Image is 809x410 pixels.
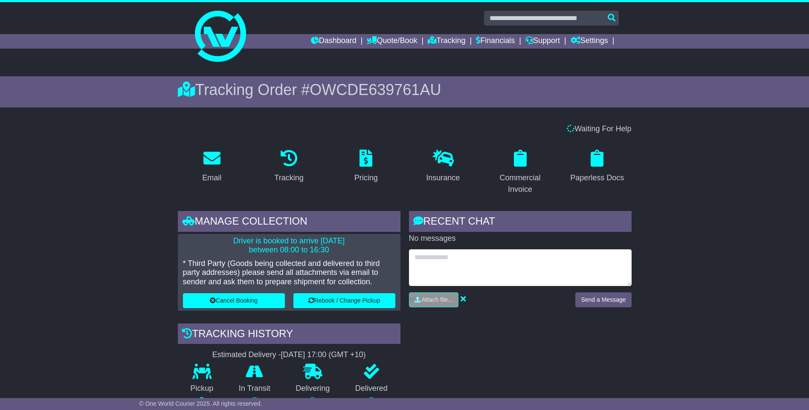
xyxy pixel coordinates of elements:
[570,172,624,184] div: Paperless Docs
[342,384,400,393] p: Delivered
[226,384,283,393] p: In Transit
[178,384,226,393] p: Pickup
[178,211,400,234] div: Manage collection
[367,34,417,49] a: Quote/Book
[354,172,378,184] div: Pricing
[274,172,303,184] div: Tracking
[139,400,262,407] span: © One World Courier 2025. All rights reserved.
[183,259,395,287] p: * Third Party (Goods being collected and delivered to third party addresses) please send all atta...
[310,81,441,98] span: OWCDE639761AU
[197,147,227,187] a: Email
[476,34,515,49] a: Financials
[183,293,285,308] button: Cancel Booking
[293,293,395,308] button: Rebook / Change Pickup
[178,350,400,360] div: Estimated Delivery -
[575,292,631,307] button: Send a Message
[202,172,221,184] div: Email
[178,323,400,346] div: Tracking history
[178,81,632,99] div: Tracking Order #
[269,147,309,187] a: Tracking
[486,147,554,198] a: Commercial Invoice
[426,172,460,184] div: Insurance
[491,172,549,195] div: Commercial Invoice
[571,34,608,49] a: Settings
[174,124,636,134] div: Waiting For Help
[283,384,343,393] p: Delivering
[281,350,366,360] div: [DATE] 17:00 (GMT +10)
[565,147,629,187] a: Paperless Docs
[183,237,395,255] p: Driver is booked to arrive [DATE] between 08:00 to 16:30
[409,234,632,243] p: No messages
[428,34,465,49] a: Tracking
[311,34,357,49] a: Dashboard
[409,211,632,234] div: RECENT CHAT
[525,34,560,49] a: Support
[349,147,383,187] a: Pricing
[420,147,465,187] a: Insurance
